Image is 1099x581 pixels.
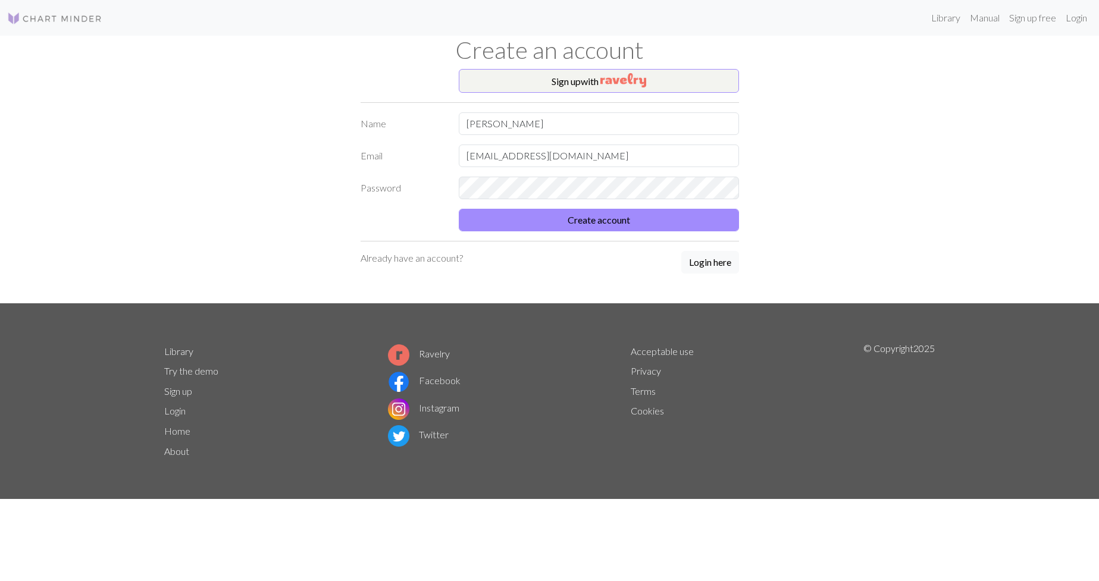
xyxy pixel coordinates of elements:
[388,375,461,386] a: Facebook
[681,251,739,274] button: Login here
[388,348,450,359] a: Ravelry
[164,425,190,436] a: Home
[631,385,656,397] a: Terms
[863,341,935,461] p: © Copyright 2025
[681,251,739,275] a: Login here
[353,177,452,199] label: Password
[388,425,409,447] img: Twitter logo
[631,346,694,357] a: Acceptable use
[353,112,452,135] label: Name
[164,445,189,457] a: About
[631,365,661,376] a: Privacy
[388,344,409,366] img: Ravelry logo
[1004,6,1061,30] a: Sign up free
[7,11,102,26] img: Logo
[157,36,943,64] h1: Create an account
[164,385,192,397] a: Sign up
[388,371,409,392] img: Facebook logo
[600,73,646,87] img: Ravelry
[388,429,449,440] a: Twitter
[965,6,1004,30] a: Manual
[353,145,452,167] label: Email
[361,251,463,265] p: Already have an account?
[459,209,739,231] button: Create account
[459,69,739,93] button: Sign upwith
[1061,6,1092,30] a: Login
[926,6,965,30] a: Library
[164,346,193,357] a: Library
[164,365,218,376] a: Try the demo
[631,405,664,416] a: Cookies
[388,398,409,420] img: Instagram logo
[164,405,186,416] a: Login
[388,402,459,413] a: Instagram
